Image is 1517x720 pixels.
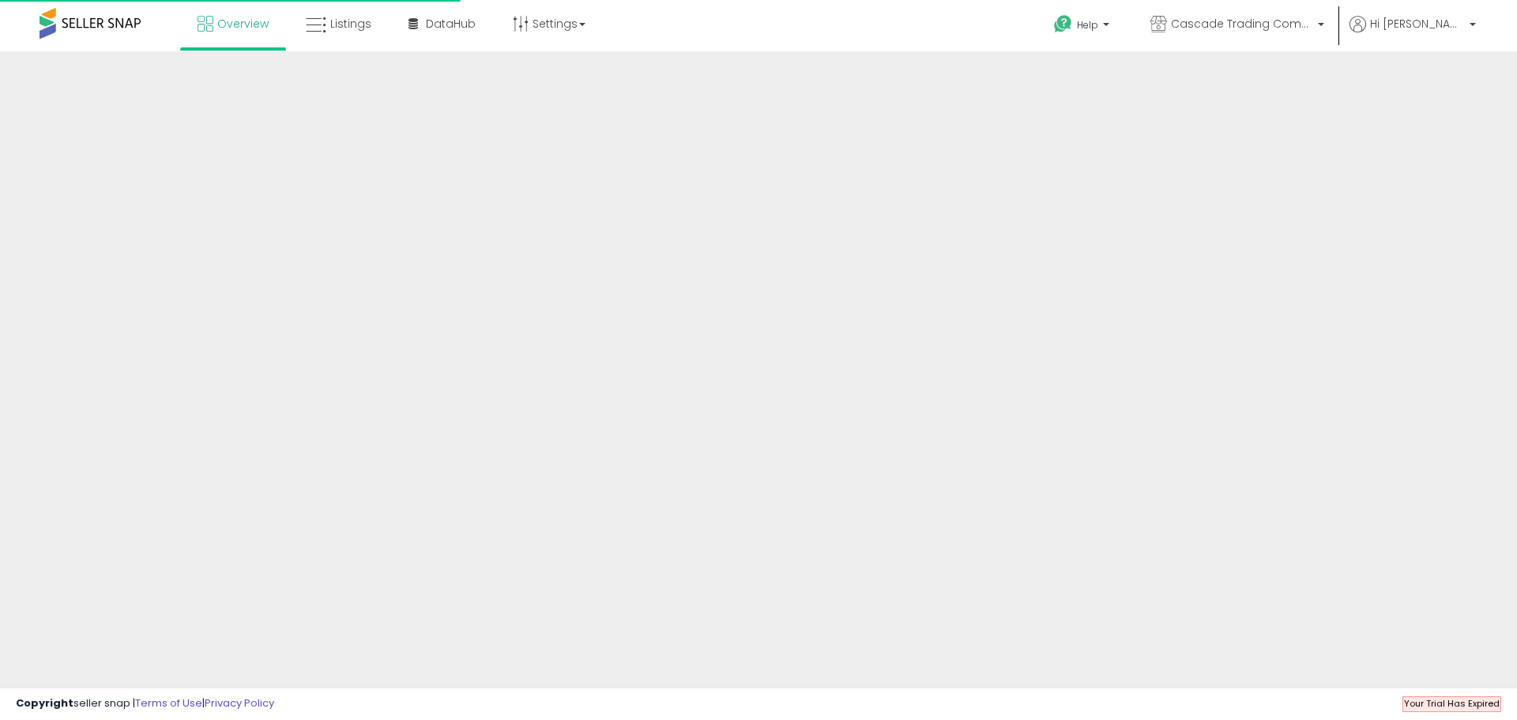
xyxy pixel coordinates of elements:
[135,695,202,711] a: Terms of Use
[330,16,371,32] span: Listings
[1053,14,1073,34] i: Get Help
[1171,16,1313,32] span: Cascade Trading Company
[1404,697,1500,710] span: Your Trial Has Expired
[16,695,73,711] strong: Copyright
[217,16,269,32] span: Overview
[1349,16,1476,51] a: Hi [PERSON_NAME]
[1077,18,1098,32] span: Help
[16,696,274,711] div: seller snap | |
[426,16,476,32] span: DataHub
[1041,2,1125,51] a: Help
[1370,16,1465,32] span: Hi [PERSON_NAME]
[205,695,274,711] a: Privacy Policy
